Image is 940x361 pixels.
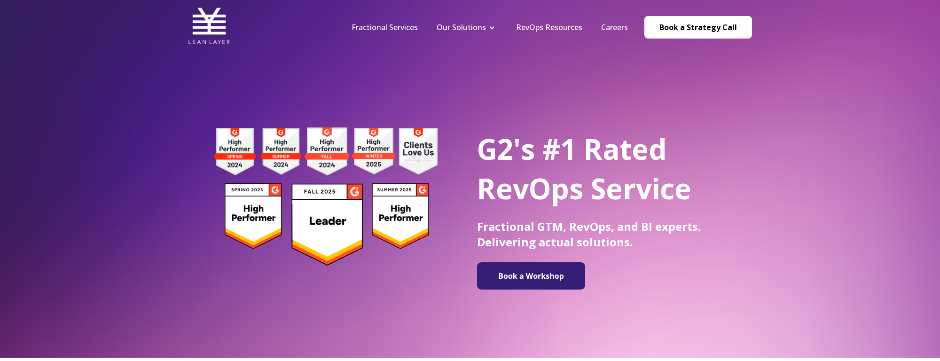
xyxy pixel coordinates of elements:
[352,22,418,32] a: Fractional Services
[601,22,628,32] a: Careers
[482,266,580,286] img: Book a Workshop
[644,16,752,39] a: Book a Strategy Call
[477,219,701,250] span: Fractional GTM, RevOps, and BI experts. Delivering actual solutions.
[437,22,486,32] a: Our Solutions
[342,22,637,32] div: Navigation Menu
[197,125,454,268] img: g2 badges
[188,5,230,47] img: Lean Layer Logo
[477,130,691,208] span: G2's #1 Rated RevOps Service
[516,22,582,32] a: RevOps Resources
